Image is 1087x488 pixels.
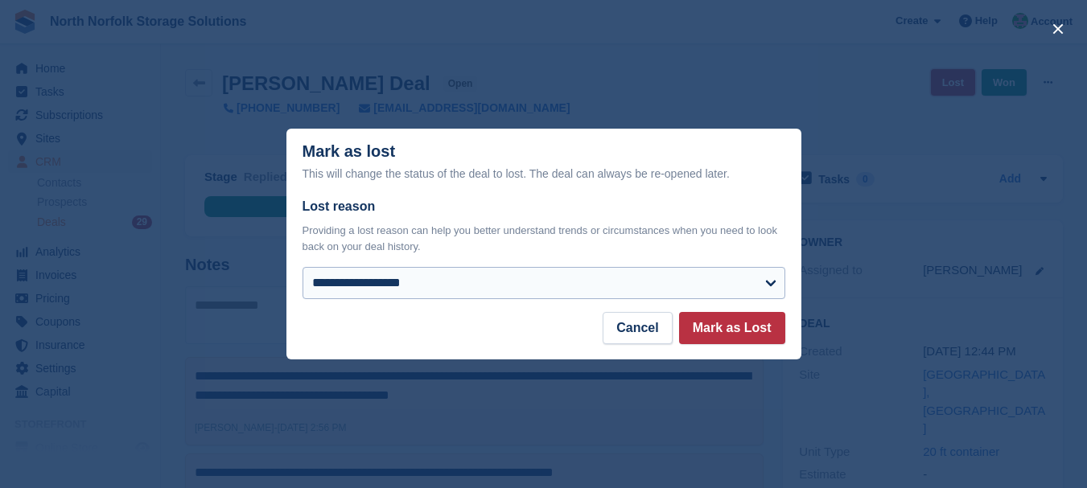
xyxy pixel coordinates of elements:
button: Mark as Lost [679,312,785,344]
p: Providing a lost reason can help you better understand trends or circumstances when you need to l... [303,223,785,254]
div: Mark as lost [303,142,785,183]
div: This will change the status of the deal to lost. The deal can always be re-opened later. [303,164,785,183]
label: Lost reason [303,197,785,216]
button: close [1045,16,1071,42]
button: Cancel [603,312,672,344]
